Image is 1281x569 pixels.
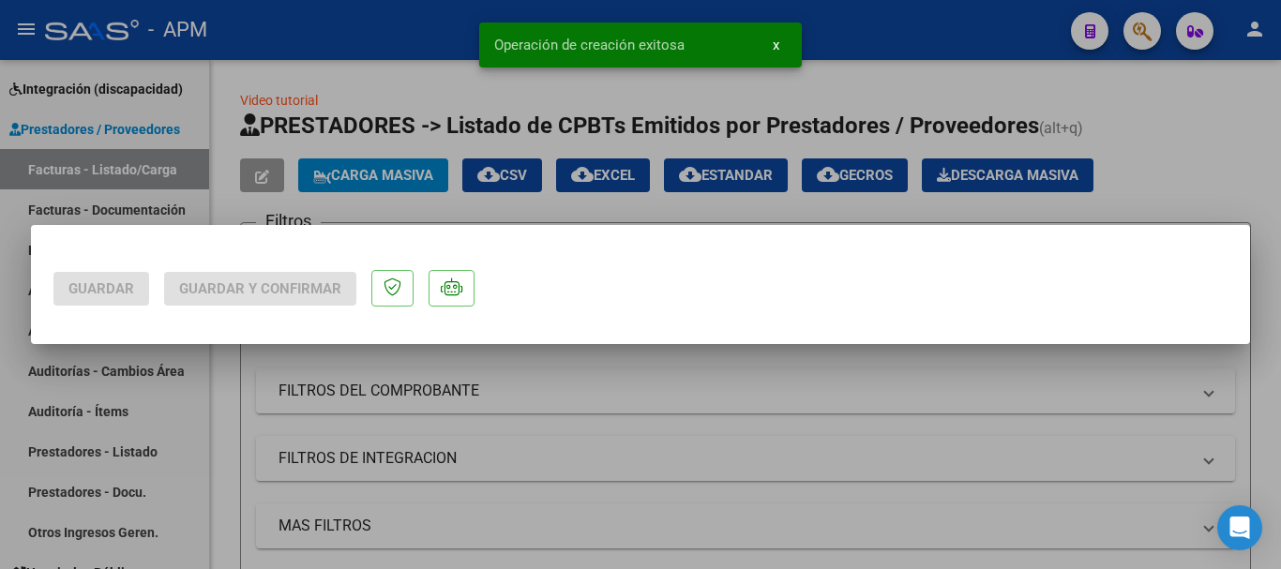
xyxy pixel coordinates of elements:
[68,280,134,297] span: Guardar
[758,28,794,62] button: x
[53,272,149,306] button: Guardar
[179,280,341,297] span: Guardar y Confirmar
[1217,505,1262,550] div: Open Intercom Messenger
[773,37,779,53] span: x
[164,272,356,306] button: Guardar y Confirmar
[494,36,685,54] span: Operación de creación exitosa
